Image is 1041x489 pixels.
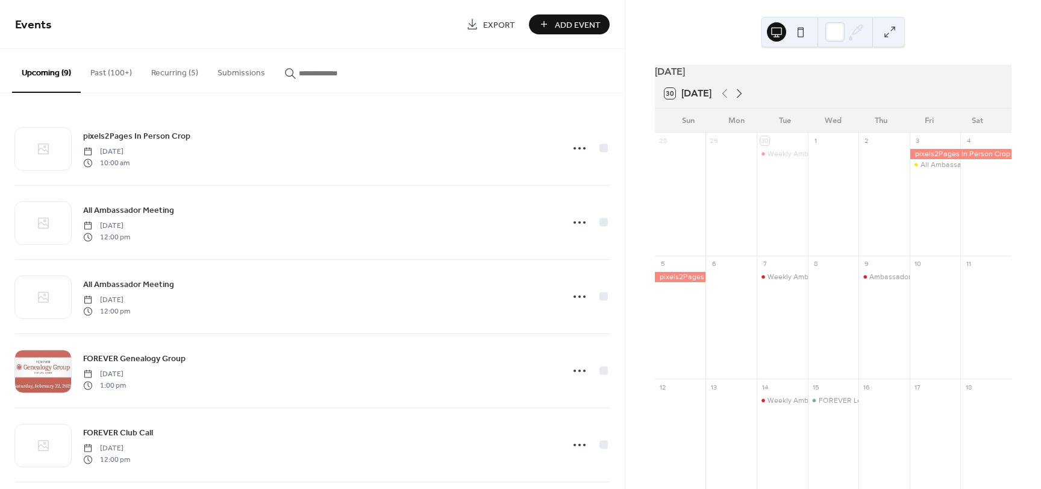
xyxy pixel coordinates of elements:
[83,443,130,454] span: [DATE]
[811,259,821,268] div: 8
[83,369,126,380] span: [DATE]
[83,221,130,232] span: [DATE]
[83,203,174,217] a: All Ambassador Meeting
[83,427,153,440] span: FOREVER Club Call
[862,382,871,391] div: 16
[457,14,524,34] a: Export
[869,272,939,282] div: Ambassador Biz Opp
[964,382,973,391] div: 18
[83,353,186,365] span: FOREVER Genealogy Group
[808,396,859,406] div: FOREVER Leaders Call
[83,147,130,157] span: [DATE]
[83,277,174,291] a: All Ambassador Meeting
[660,85,716,102] button: 30[DATE]
[767,149,864,159] div: Weekly Ambassador Training
[483,19,515,31] span: Export
[83,306,130,317] span: 12:00 pm
[12,49,81,93] button: Upcoming (9)
[83,426,153,440] a: FOREVER Club Call
[811,382,821,391] div: 15
[81,49,142,92] button: Past (100+)
[83,279,174,291] span: All Ambassador Meeting
[761,109,809,133] div: Tue
[857,109,905,133] div: Thu
[964,136,973,145] div: 4
[83,130,190,143] span: pixels2Pages In Person Crop
[954,109,1002,133] div: Sat
[709,136,718,145] div: 29
[862,259,871,268] div: 9
[658,136,667,145] div: 28
[819,396,895,406] div: FOREVER Leaders Call
[811,136,821,145] div: 1
[142,49,208,92] button: Recurring (5)
[858,272,910,282] div: Ambassador Biz Opp
[910,160,961,170] div: All Ambassador Meeting
[655,65,1011,79] div: [DATE]
[15,13,52,37] span: Events
[658,382,667,391] div: 12
[760,382,769,391] div: 14
[208,49,275,92] button: Submissions
[83,232,130,242] span: 12:00 pm
[655,272,706,282] div: pixels2Pages In Person Crop
[757,272,808,282] div: Weekly Ambassador Training
[760,136,769,145] div: 30
[83,295,130,306] span: [DATE]
[913,136,922,145] div: 3
[664,109,713,133] div: Sun
[709,382,718,391] div: 13
[757,396,808,406] div: Weekly Ambassador Training
[83,380,126,391] span: 1:00 pm
[913,382,922,391] div: 17
[83,129,190,143] a: pixels2Pages In Person Crop
[713,109,761,133] div: Mon
[910,149,1011,159] div: pixels2Pages In Person Crop
[809,109,857,133] div: Wed
[905,109,954,133] div: Fri
[964,259,973,268] div: 11
[83,157,130,168] span: 10:00 am
[913,259,922,268] div: 10
[709,259,718,268] div: 6
[757,149,808,159] div: Weekly Ambassador Training
[767,396,864,406] div: Weekly Ambassador Training
[83,204,174,217] span: All Ambassador Meeting
[83,352,186,365] a: FOREVER Genealogy Group
[767,272,864,282] div: Weekly Ambassador Training
[83,454,130,465] span: 12:00 pm
[658,259,667,268] div: 5
[760,259,769,268] div: 7
[555,19,601,31] span: Add Event
[921,160,1001,170] div: All Ambassador Meeting
[529,14,610,34] button: Add Event
[862,136,871,145] div: 2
